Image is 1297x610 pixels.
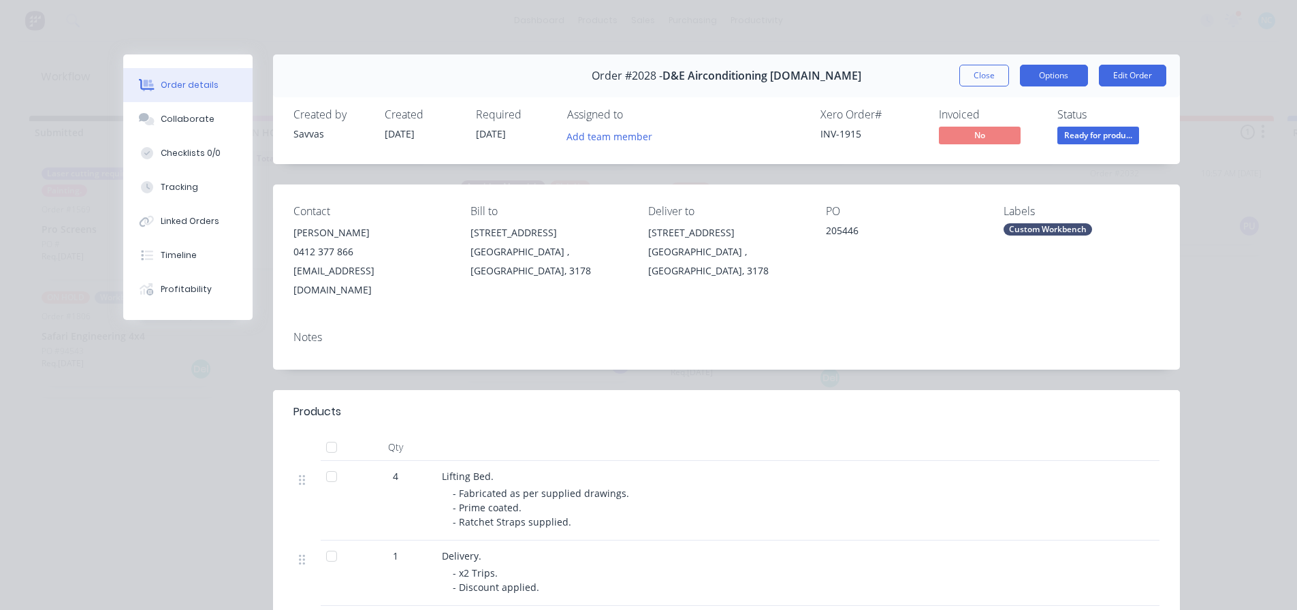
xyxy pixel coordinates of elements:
div: PO [826,205,982,218]
div: Tracking [161,181,198,193]
button: Collaborate [123,102,253,136]
span: Delivery. [442,549,481,562]
div: [STREET_ADDRESS] [470,223,626,242]
span: [DATE] [476,127,506,140]
span: - Fabricated as per supplied drawings. - Prime coated. - Ratchet Straps supplied. [453,487,632,528]
div: Deliver to [648,205,804,218]
div: Created by [293,108,368,121]
div: [STREET_ADDRESS][GEOGRAPHIC_DATA] , [GEOGRAPHIC_DATA], 3178 [648,223,804,280]
div: Collaborate [161,113,214,125]
div: [PERSON_NAME]0412 377 866[EMAIL_ADDRESS][DOMAIN_NAME] [293,223,449,300]
div: Qty [355,434,436,461]
div: Xero Order # [820,108,923,121]
button: Edit Order [1099,65,1166,86]
button: Tracking [123,170,253,204]
div: Notes [293,331,1159,344]
div: [STREET_ADDRESS][GEOGRAPHIC_DATA] , [GEOGRAPHIC_DATA], 3178 [470,223,626,280]
span: Ready for produ... [1057,127,1139,144]
button: Close [959,65,1009,86]
button: Profitability [123,272,253,306]
div: 0412 377 866 [293,242,449,261]
button: Ready for produ... [1057,127,1139,147]
span: 1 [393,549,398,563]
div: [EMAIL_ADDRESS][DOMAIN_NAME] [293,261,449,300]
span: 4 [393,469,398,483]
div: Custom Workbench [1004,223,1092,236]
button: Linked Orders [123,204,253,238]
div: Profitability [161,283,212,295]
button: Options [1020,65,1088,86]
div: INV-1915 [820,127,923,141]
div: Timeline [161,249,197,261]
span: No [939,127,1021,144]
button: Checklists 0/0 [123,136,253,170]
span: Order #2028 - [592,69,662,82]
div: Bill to [470,205,626,218]
button: Add team member [567,127,660,145]
div: Assigned to [567,108,703,121]
div: Checklists 0/0 [161,147,221,159]
div: [GEOGRAPHIC_DATA] , [GEOGRAPHIC_DATA], 3178 [470,242,626,280]
div: [GEOGRAPHIC_DATA] , [GEOGRAPHIC_DATA], 3178 [648,242,804,280]
div: Order details [161,79,219,91]
div: Created [385,108,460,121]
div: Status [1057,108,1159,121]
div: [STREET_ADDRESS] [648,223,804,242]
span: D&E Airconditioning [DOMAIN_NAME] [662,69,861,82]
div: Savvas [293,127,368,141]
div: Required [476,108,551,121]
div: Contact [293,205,449,218]
div: Labels [1004,205,1159,218]
span: [DATE] [385,127,415,140]
div: [PERSON_NAME] [293,223,449,242]
div: Linked Orders [161,215,219,227]
button: Add team member [559,127,659,145]
div: Invoiced [939,108,1041,121]
div: 205446 [826,223,982,242]
button: Timeline [123,238,253,272]
div: Products [293,404,341,420]
span: Lifting Bed. [442,470,494,483]
button: Order details [123,68,253,102]
span: - x2 Trips. - Discount applied. [453,566,539,594]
